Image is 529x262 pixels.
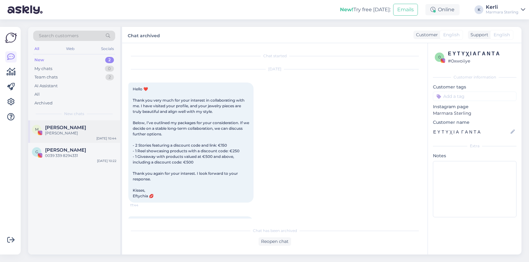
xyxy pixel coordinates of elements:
button: Emails [393,4,418,16]
span: Search customers [39,33,79,39]
div: # 0xwoiiye [448,58,515,64]
div: Reopen chat [259,237,291,246]
input: Add name [433,128,509,135]
div: AI Assistant [34,83,58,89]
p: Instagram page [433,103,516,110]
div: [DATE] [128,66,421,72]
span: English [494,32,510,38]
input: Add a tag [433,92,516,101]
div: 0 [105,66,114,72]
span: Hello ❤️ Thank you very much for your interest in collaborating with me. I have visited your prof... [133,87,250,198]
div: Socials [100,45,115,53]
div: Archived [34,100,53,106]
div: K [475,5,483,14]
span: New chats [64,111,84,117]
span: 17:44 [130,203,154,208]
b: New! [340,7,353,13]
div: Support [468,32,488,38]
span: M [35,127,39,132]
div: Web [65,45,76,53]
p: Customer name [433,119,516,126]
div: Customer [413,32,438,38]
div: [DATE] 10:22 [97,159,116,163]
div: All [34,91,40,98]
span: Marita Liepina [45,125,86,130]
div: Customer information [433,74,516,80]
span: Chat has been archived [253,228,297,234]
div: [PERSON_NAME] [45,130,116,136]
div: 0039 339 8294331 [45,153,116,159]
div: [DATE] 10:44 [96,136,116,141]
span: Giuliana Cazzaniga [45,147,86,153]
p: Customer tags [433,84,516,90]
span: English [443,32,460,38]
div: 2 [105,74,114,80]
div: Online [425,4,460,15]
div: Extra [433,143,516,149]
span: G [35,149,38,154]
div: Chat started [128,53,421,59]
div: Marmara Sterling [486,10,518,15]
div: New [34,57,44,63]
label: Chat archived [128,31,160,39]
p: Notes [433,153,516,159]
div: Try free [DATE]: [340,6,391,13]
span: 0 [438,55,441,59]
img: Askly Logo [5,32,17,44]
div: 2 [105,57,114,63]
a: KerliMarmara Sterling [486,5,525,15]
div: My chats [34,66,52,72]
div: Team chats [34,74,58,80]
p: Marmara Sterling [433,110,516,117]
div: Kerli [486,5,518,10]
div: All [33,45,40,53]
div: Ε Υ Τ Υ Χ Ι Α Γ Α Ν Τ Α [448,50,515,58]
